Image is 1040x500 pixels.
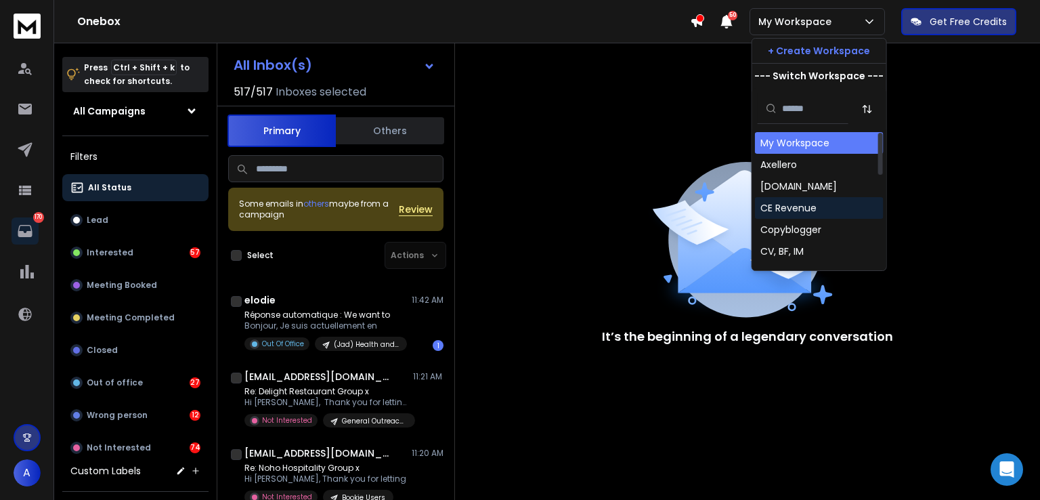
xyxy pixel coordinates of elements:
a: 170 [12,217,39,245]
p: General Outreach Angle [342,416,407,426]
p: Out Of Office [262,339,304,349]
p: Hi [PERSON_NAME], Thank you for letting [244,397,407,408]
p: Meeting Completed [87,312,175,323]
button: Out of office27 [62,369,209,396]
h3: Filters [62,147,209,166]
button: Lead [62,207,209,234]
button: All Inbox(s) [223,51,446,79]
p: Réponse automatique : We want to [244,310,407,320]
button: Interested57 [62,239,209,266]
p: Lead [87,215,108,226]
p: 11:20 AM [412,448,443,459]
div: Copyblogger [760,223,821,236]
div: Some emails in maybe from a campaign [239,199,399,220]
p: 11:42 AM [412,295,443,306]
span: Ctrl + Shift + k [111,60,177,75]
span: 50 [728,11,737,20]
span: others [303,198,329,209]
button: All Campaigns [62,98,209,125]
p: Out of office [87,377,143,388]
h3: Inboxes selected [276,84,366,100]
div: Axellero [760,158,797,171]
button: Others [336,116,444,146]
p: Re: Noho Hospitality Group x [244,463,406,474]
h1: All Inbox(s) [234,58,312,72]
p: My Workspace [758,15,837,28]
p: Hi [PERSON_NAME], Thank you for letting [244,474,406,484]
p: Get Free Credits [930,15,1007,28]
button: Wrong person12 [62,402,209,429]
button: Sort by Sort A-Z [854,96,881,123]
p: Meeting Booked [87,280,157,291]
div: My Workspace [760,136,829,150]
h1: Onebox [77,14,690,30]
div: Open Intercom Messenger [991,453,1023,486]
p: Press to check for shortcuts. [84,61,190,88]
div: 12 [190,410,200,421]
p: Wrong person [87,410,148,421]
p: (Jad) Health and wellness brands Europe - 50k - 1m/month (Storeleads) p1 [334,339,399,350]
p: All Status [88,182,131,193]
button: All Status [62,174,209,201]
div: [DOMAIN_NAME] [760,180,837,193]
span: 517 / 517 [234,84,273,100]
div: CE Revenue [760,201,817,215]
p: 11:21 AM [413,371,443,382]
h1: [EMAIL_ADDRESS][DOMAIN_NAME] [244,370,393,383]
div: 1 [433,340,443,351]
p: Not Interested [87,442,151,453]
p: Not Interested [262,415,312,425]
button: A [14,459,41,486]
p: It’s the beginning of a legendary conversation [602,327,893,346]
p: 170 [33,212,44,223]
div: 27 [190,377,200,388]
h1: [EMAIL_ADDRESS][DOMAIN_NAME] [244,446,393,460]
h3: Custom Labels [70,464,141,478]
button: Review [399,203,433,216]
button: Meeting Booked [62,272,209,299]
button: Primary [227,114,336,147]
div: 57 [190,247,200,258]
button: Closed [62,337,209,364]
h1: elodie [244,293,276,307]
button: Get Free Credits [901,8,1016,35]
button: Not Interested74 [62,434,209,461]
div: CV, BF, IM [760,245,804,258]
p: --- Switch Workspace --- [754,69,884,83]
div: Cynethiq [760,266,804,280]
p: Closed [87,345,118,356]
p: Re: Delight Restaurant Group x [244,386,407,397]
img: logo [14,14,41,39]
h1: All Campaigns [73,104,146,118]
button: Meeting Completed [62,304,209,331]
p: + Create Workspace [768,44,870,58]
button: + Create Workspace [752,39,886,63]
label: Select [247,250,274,261]
p: Interested [87,247,133,258]
div: 74 [190,442,200,453]
p: Bonjour, Je suis actuellement en [244,320,407,331]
